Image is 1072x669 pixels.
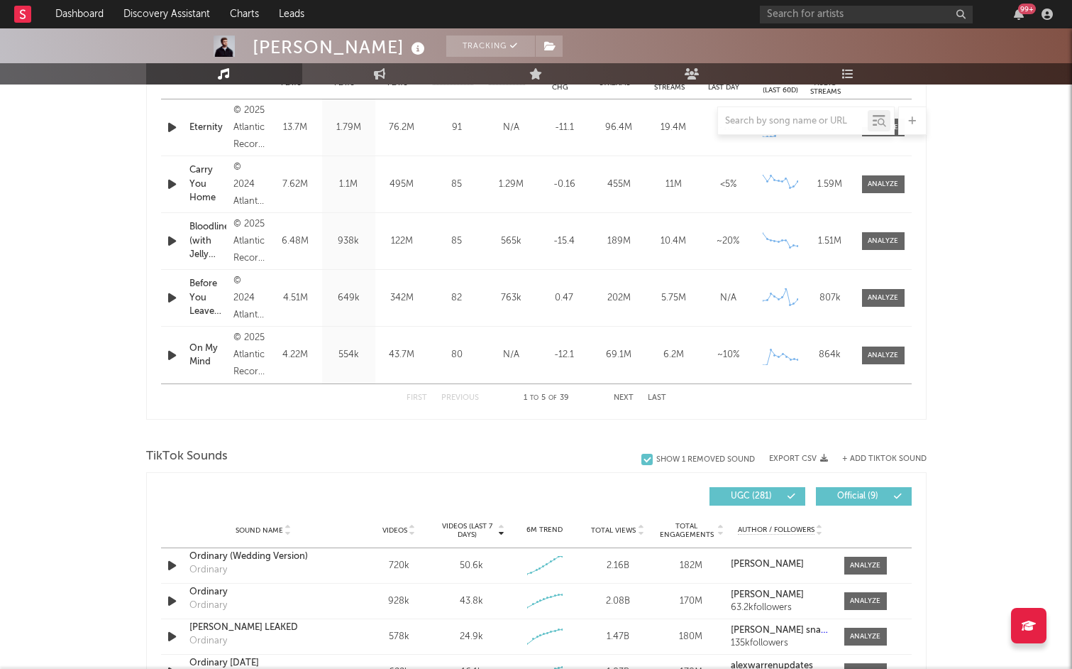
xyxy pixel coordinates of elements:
[326,178,372,192] div: 1.1M
[842,455,927,463] button: + Add TikTok Sound
[489,348,534,362] div: N/A
[548,395,557,401] span: of
[382,526,407,535] span: Videos
[272,291,319,305] div: 4.51M
[460,559,483,573] div: 50.6k
[460,594,483,609] div: 43.8k
[233,102,265,153] div: © 2025 Atlantic Recording Corporation
[658,522,715,539] span: Total Engagements
[366,630,432,644] div: 578k
[189,585,338,599] a: Ordinary
[189,220,227,262] a: Bloodline (with Jelly Roll)
[585,594,651,609] div: 2.08B
[650,234,697,249] div: 10.4M
[253,36,429,59] div: [PERSON_NAME]
[189,563,227,577] div: Ordinary
[731,626,831,635] strong: [PERSON_NAME] snaps
[731,560,829,570] a: [PERSON_NAME]
[719,492,784,501] span: UGC ( 281 )
[585,630,651,644] div: 1.47B
[809,178,851,192] div: 1.59M
[656,455,755,464] div: Show 1 Removed Sound
[731,590,804,599] strong: [PERSON_NAME]
[432,348,482,362] div: 80
[379,234,425,249] div: 122M
[731,638,829,648] div: 135k followers
[648,394,666,402] button: Last
[530,395,538,401] span: to
[731,603,829,613] div: 63.2k followers
[189,634,227,648] div: Ordinary
[595,291,643,305] div: 202M
[489,234,534,249] div: 565k
[446,36,535,57] button: Tracking
[379,291,425,305] div: 342M
[718,116,868,127] input: Search by song name or URL
[236,526,283,535] span: Sound Name
[366,559,432,573] div: 720k
[541,234,588,249] div: -15.4
[731,626,829,636] a: [PERSON_NAME] snaps
[704,234,752,249] div: ~ 20 %
[541,178,588,192] div: -0.16
[407,394,427,402] button: First
[541,291,588,305] div: 0.47
[326,291,372,305] div: 649k
[189,621,338,635] a: [PERSON_NAME] LEAKED
[379,178,425,192] div: 495M
[366,594,432,609] div: 928k
[460,630,483,644] div: 24.9k
[809,234,851,249] div: 1.51M
[489,178,534,192] div: 1.29M
[650,291,697,305] div: 5.75M
[731,590,829,600] a: [PERSON_NAME]
[738,526,814,535] span: Author / Followers
[326,348,372,362] div: 554k
[731,560,804,569] strong: [PERSON_NAME]
[233,216,265,267] div: © 2025 Atlantic Recording Corporation
[272,234,319,249] div: 6.48M
[432,178,482,192] div: 85
[189,550,338,564] a: Ordinary (Wedding Version)
[769,455,828,463] button: Export CSV
[650,348,697,362] div: 6.2M
[146,448,228,465] span: TikTok Sounds
[189,163,227,205] a: Carry You Home
[658,594,724,609] div: 170M
[489,291,534,305] div: 763k
[189,342,227,369] a: On My Mind
[595,348,643,362] div: 69.1M
[233,273,265,324] div: © 2024 Atlantic Recording Corporation
[438,522,496,539] span: Videos (last 7 days)
[825,492,890,501] span: Official ( 9 )
[760,6,973,23] input: Search for artists
[233,159,265,210] div: © 2024 Atlantic Recording Corporation
[541,348,588,362] div: -12.1
[828,455,927,463] button: + Add TikTok Sound
[591,526,636,535] span: Total Views
[326,234,372,249] div: 938k
[704,348,752,362] div: ~ 10 %
[704,291,752,305] div: N/A
[512,525,578,535] div: 6M Trend
[809,348,851,362] div: 864k
[658,630,724,644] div: 180M
[189,277,227,319] a: Before You Leave Me
[233,330,265,381] div: © 2025 Atlantic Recording Corporation
[704,178,752,192] div: <5%
[507,390,585,407] div: 1 5 39
[189,599,227,613] div: Ordinary
[709,487,805,506] button: UGC(281)
[441,394,479,402] button: Previous
[595,234,643,249] div: 189M
[614,394,634,402] button: Next
[595,178,643,192] div: 455M
[432,291,482,305] div: 82
[809,291,851,305] div: 807k
[272,348,319,362] div: 4.22M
